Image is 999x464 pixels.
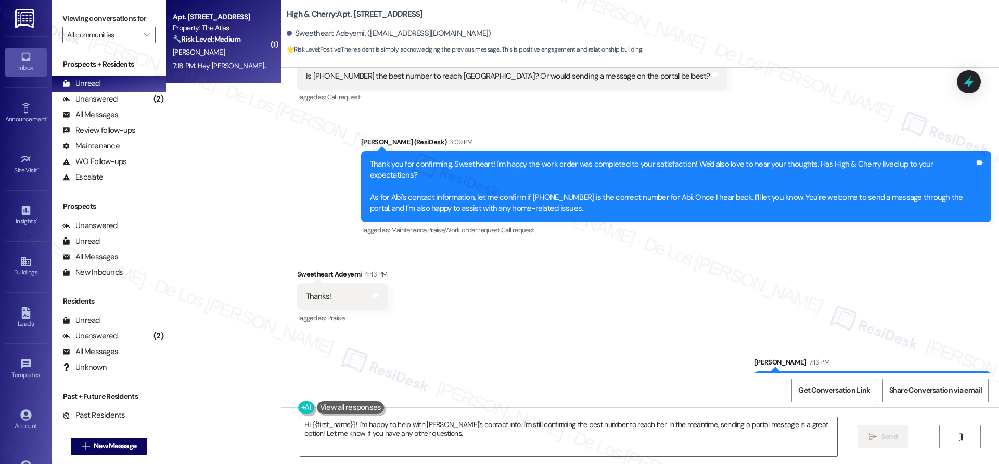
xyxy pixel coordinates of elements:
div: Prospects [52,201,166,212]
div: All Messages [62,109,118,120]
a: Insights • [5,202,47,230]
a: Site Visit • [5,151,47,179]
span: • [40,370,42,377]
a: Leads [5,304,47,332]
span: • [46,114,48,121]
div: Past Residents [62,410,125,421]
div: Apt. [STREET_ADDRESS] [173,11,269,22]
div: Unanswered [62,331,118,342]
span: Call request [327,93,360,102]
div: Thank you for confirming, Sweetheart! I'm happy the work order was completed to your satisfaction... [370,159,975,215]
span: Work order request , [445,225,501,234]
i:  [82,442,89,450]
div: Review follow-ups [62,125,135,136]
div: WO Follow-ups [62,156,126,167]
span: Praise [327,313,344,322]
button: Send [858,425,908,448]
div: New Inbounds [62,267,123,278]
b: High & Cherry: Apt. [STREET_ADDRESS] [287,9,423,20]
div: Thanks! [306,291,331,302]
span: Maintenance , [391,225,427,234]
strong: 🔧 Risk Level: Medium [173,34,240,44]
a: Templates • [5,355,47,383]
span: Praise , [427,225,445,234]
div: All Messages [62,252,118,262]
i:  [144,31,150,39]
label: Viewing conversations for [62,10,156,27]
button: New Message [71,438,148,455]
div: Sweetheart Adeyemi [297,269,388,283]
div: 4:43 PM [362,269,387,280]
div: [PERSON_NAME] (ResiDesk) [361,136,991,151]
img: ResiDesk Logo [15,9,36,28]
div: 7:13 PM [806,357,829,368]
div: All Messages [62,346,118,357]
div: Unknown [62,362,107,373]
div: Sweetheart Adeyemi. ([EMAIL_ADDRESS][DOMAIN_NAME]) [287,28,491,39]
div: [PERSON_NAME] [754,357,991,371]
span: Share Conversation via email [889,385,982,396]
button: Share Conversation via email [882,379,989,402]
a: Buildings [5,253,47,281]
div: 7:18 PM: Hey [PERSON_NAME], we appreciate your text! We'll be back at 11AM to help you out. If it... [173,61,609,70]
span: • [36,216,37,223]
i:  [869,433,877,441]
div: (2) [151,91,166,107]
strong: 🌟 Risk Level: Positive [287,45,340,54]
button: Get Conversation Link [791,379,877,402]
div: Maintenance [62,141,120,152]
span: Call request [501,225,534,234]
div: Residents [52,296,166,307]
div: Is [PHONE_NUMBER] the best number to reach [GEOGRAPHIC_DATA]? Or would sending a message on the p... [306,71,710,82]
span: Get Conversation Link [798,385,870,396]
div: Escalate [62,172,103,183]
div: (2) [151,328,166,344]
span: • [37,165,39,172]
input: All communities [67,27,139,43]
div: Unread [62,236,100,247]
a: Account [5,406,47,434]
div: Unanswered [62,220,118,231]
div: Unanswered [62,94,118,105]
div: Tagged as: [361,222,991,237]
textarea: Hi {{first_name}}! I'm happy to help with [PERSON_NAME]'s contact info. I'm still confirming the ... [300,417,837,456]
i:  [956,433,964,441]
div: 3:09 PM [446,136,472,147]
div: Past + Future Residents [52,391,166,402]
div: Property: The Atlas [173,22,269,33]
a: Inbox [5,48,47,76]
span: : The resident is simply acknowledging the previous message. This is positive engagement and rela... [287,44,643,55]
span: [PERSON_NAME] [173,47,225,57]
span: New Message [94,441,136,452]
div: Unread [62,78,100,89]
div: Tagged as: [297,310,388,325]
div: Tagged as: [297,90,727,105]
span: Send [881,431,898,442]
div: Prospects + Residents [52,59,166,70]
div: Unread [62,315,100,326]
